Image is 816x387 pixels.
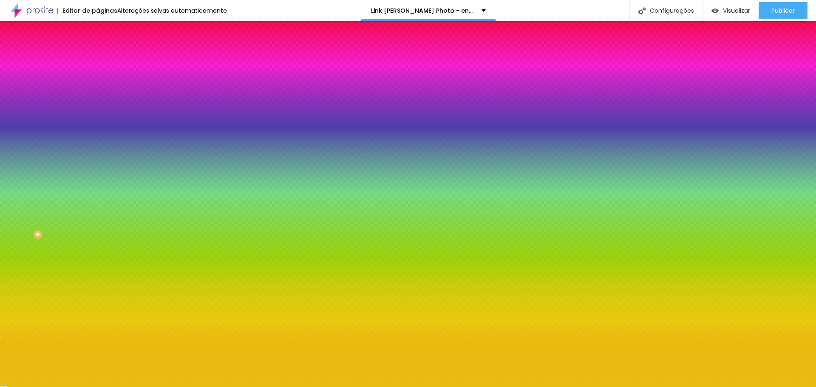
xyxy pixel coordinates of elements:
button: Visualizar [703,2,759,19]
img: Icone [638,7,646,14]
span: Visualizar [723,7,750,14]
span: Publicar [771,7,795,14]
img: view-1.svg [711,7,719,14]
div: Editor de páginas [57,8,117,14]
p: Link [PERSON_NAME] Photo - encontro de noivas [371,8,475,14]
div: Alterações salvas automaticamente [117,8,227,14]
button: Publicar [759,2,807,19]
